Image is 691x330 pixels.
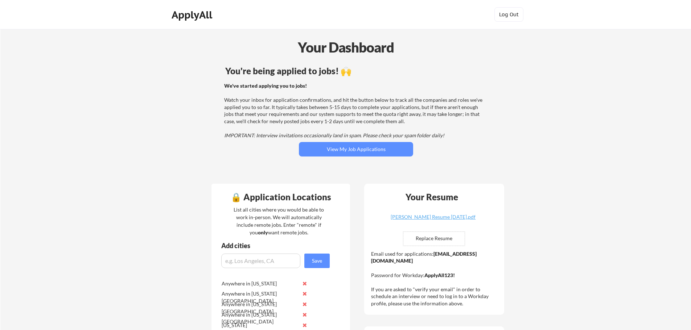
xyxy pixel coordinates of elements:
[229,206,329,236] div: List all cities where you would be able to work in-person. We will automatically include remote j...
[424,272,455,278] strong: ApplyAll123!
[222,322,298,329] div: [US_STATE]
[224,83,307,89] strong: We've started applying you to jobs!
[371,251,477,264] strong: [EMAIL_ADDRESS][DOMAIN_NAME]
[222,290,298,304] div: Anywhere in [US_STATE][GEOGRAPHIC_DATA]
[222,311,298,325] div: Anywhere in [US_STATE][GEOGRAPHIC_DATA]
[494,7,523,22] button: Log Out
[299,142,413,156] button: View My Job Applications
[390,214,476,226] a: [PERSON_NAME] Resume [DATE].pdf
[222,301,298,315] div: Anywhere in [US_STATE][GEOGRAPHIC_DATA]
[224,82,486,139] div: Watch your inbox for application confirmations, and hit the button below to track all the compani...
[390,214,476,220] div: [PERSON_NAME] Resume [DATE].pdf
[221,242,332,249] div: Add cities
[396,193,468,201] div: Your Resume
[224,132,444,138] em: IMPORTANT: Interview invitations occasionally land in spam. Please check your spam folder daily!
[304,254,330,268] button: Save
[221,254,300,268] input: e.g. Los Angeles, CA
[172,9,214,21] div: ApplyAll
[222,280,298,287] div: Anywhere in [US_STATE]
[225,67,487,75] div: You're being applied to jobs! 🙌
[1,37,691,58] div: Your Dashboard
[371,250,499,307] div: Email used for applications: Password for Workday: If you are asked to "verify your email" in ord...
[213,193,348,201] div: 🔒 Application Locations
[258,229,268,235] strong: only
